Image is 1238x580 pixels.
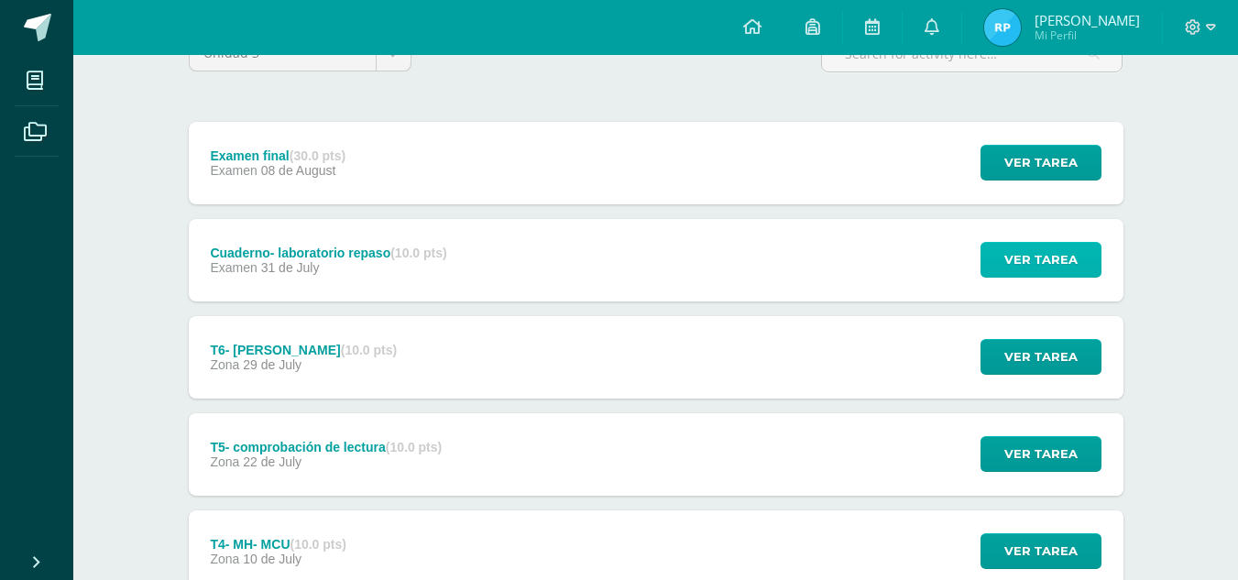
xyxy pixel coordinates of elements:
button: Ver tarea [981,242,1101,278]
strong: (10.0 pts) [341,343,397,357]
span: Ver tarea [1004,340,1078,374]
button: Ver tarea [981,533,1101,569]
span: 10 de July [243,552,301,566]
strong: (30.0 pts) [290,148,345,163]
span: Zona [210,454,239,469]
button: Ver tarea [981,339,1101,375]
strong: (10.0 pts) [390,246,446,260]
span: Mi Perfil [1035,27,1140,43]
div: T4- MH- MCU [210,537,346,552]
span: Examen [210,163,257,178]
span: Ver tarea [1004,534,1078,568]
span: Examen [210,260,257,275]
strong: (10.0 pts) [386,440,442,454]
span: [PERSON_NAME] [1035,11,1140,29]
strong: (10.0 pts) [290,537,346,552]
span: 29 de July [243,357,301,372]
img: 8852d793298ce42c45ad4d363d235675.png [984,9,1021,46]
button: Ver tarea [981,436,1101,472]
span: Ver tarea [1004,243,1078,277]
div: Examen final [210,148,345,163]
span: 31 de July [261,260,320,275]
span: 22 de July [243,454,301,469]
span: Zona [210,552,239,566]
div: T5- comprobación de lectura [210,440,442,454]
button: Ver tarea [981,145,1101,181]
div: Cuaderno- laboratorio repaso [210,246,446,260]
span: Ver tarea [1004,146,1078,180]
span: Ver tarea [1004,437,1078,471]
span: Zona [210,357,239,372]
span: 08 de August [261,163,336,178]
div: T6- [PERSON_NAME] [210,343,397,357]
